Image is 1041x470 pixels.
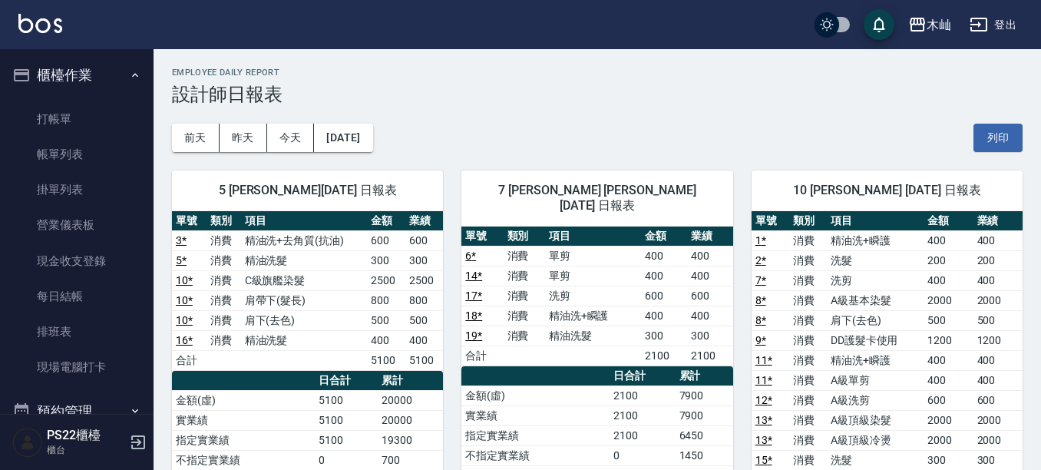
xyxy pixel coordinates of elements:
td: 400 [641,246,687,266]
td: 600 [687,286,733,306]
th: 日合計 [315,371,378,391]
td: 600 [641,286,687,306]
td: 800 [367,290,405,310]
table: a dense table [172,211,443,371]
td: 2100 [687,346,733,366]
td: 400 [924,370,973,390]
h3: 設計師日報表 [172,84,1023,105]
th: 單號 [461,227,503,247]
td: 精油洗髮 [241,250,368,270]
td: 500 [973,310,1023,330]
td: 300 [973,450,1023,470]
td: 消費 [504,246,545,266]
td: 600 [405,230,443,250]
td: 7900 [676,405,733,425]
td: 單剪 [545,246,641,266]
td: A級基本染髮 [827,290,924,310]
td: 6450 [676,425,733,445]
td: 消費 [504,306,545,326]
th: 類別 [504,227,545,247]
th: 業績 [687,227,733,247]
th: 金額 [924,211,973,231]
button: 今天 [267,124,315,152]
td: C級旗艦染髮 [241,270,368,290]
span: 5 [PERSON_NAME][DATE] 日報表 [190,183,425,198]
td: 5100 [367,350,405,370]
td: 消費 [207,310,241,330]
td: 400 [687,246,733,266]
td: 1200 [973,330,1023,350]
button: 櫃檯作業 [6,55,147,95]
td: 不指定實業績 [461,445,610,465]
table: a dense table [461,227,732,366]
td: 肩帶下(髮長) [241,290,368,310]
td: 消費 [504,266,545,286]
td: 精油洗髮 [545,326,641,346]
td: 消費 [789,370,827,390]
th: 項目 [545,227,641,247]
td: 200 [973,250,1023,270]
td: 2500 [367,270,405,290]
td: 2500 [405,270,443,290]
td: 2100 [610,425,675,445]
td: 300 [367,250,405,270]
td: 400 [641,266,687,286]
button: 登出 [963,11,1023,39]
td: 2000 [973,430,1023,450]
td: 400 [924,230,973,250]
td: 400 [687,306,733,326]
td: 肩下(去色) [241,310,368,330]
td: 2100 [610,386,675,405]
td: 2000 [973,290,1023,310]
td: 消費 [789,250,827,270]
td: A級頂級冷燙 [827,430,924,450]
img: Logo [18,14,62,33]
td: 金額(虛) [461,386,610,405]
a: 營業儀表板 [6,207,147,243]
td: 5100 [405,350,443,370]
td: 400 [973,230,1023,250]
th: 累計 [676,366,733,386]
td: 洗髮 [827,250,924,270]
td: 消費 [207,250,241,270]
th: 業績 [973,211,1023,231]
div: 木屾 [927,15,951,35]
td: 400 [367,330,405,350]
td: 消費 [789,290,827,310]
td: 消費 [789,270,827,290]
td: 400 [687,266,733,286]
td: 300 [405,250,443,270]
td: 5100 [315,390,378,410]
button: 昨天 [220,124,267,152]
td: 20000 [378,390,443,410]
td: 消費 [207,290,241,310]
td: 實業績 [172,410,315,430]
td: 精油洗+瞬護 [827,350,924,370]
td: 1450 [676,445,733,465]
button: [DATE] [314,124,372,152]
th: 金額 [367,211,405,231]
a: 帳單列表 [6,137,147,172]
td: 消費 [207,330,241,350]
td: 2100 [610,405,675,425]
td: 洗剪 [545,286,641,306]
td: 合計 [461,346,503,366]
a: 排班表 [6,314,147,349]
button: save [864,9,894,40]
td: 0 [315,450,378,470]
td: 20000 [378,410,443,430]
td: 1200 [924,330,973,350]
td: 單剪 [545,266,641,286]
th: 項目 [827,211,924,231]
th: 類別 [207,211,241,231]
td: 金額(虛) [172,390,315,410]
th: 項目 [241,211,368,231]
button: 列印 [973,124,1023,152]
td: 2100 [641,346,687,366]
td: 消費 [789,230,827,250]
td: 消費 [207,270,241,290]
td: 消費 [789,350,827,370]
td: 指定實業績 [461,425,610,445]
td: 300 [641,326,687,346]
td: 400 [973,370,1023,390]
